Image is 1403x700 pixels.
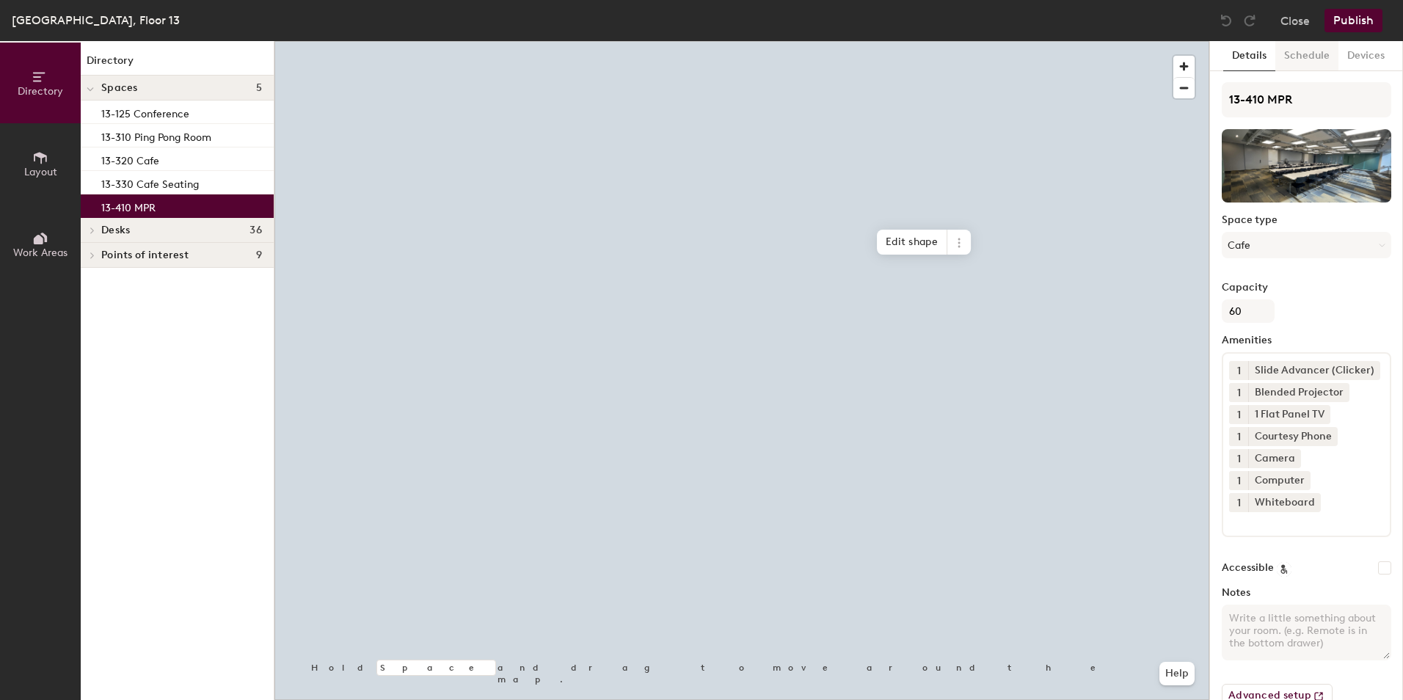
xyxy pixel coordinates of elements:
[1237,495,1241,511] span: 1
[1222,282,1391,294] label: Capacity
[18,85,63,98] span: Directory
[101,127,211,144] p: 13-310 Ping Pong Room
[249,225,262,236] span: 36
[1275,41,1338,71] button: Schedule
[12,11,180,29] div: [GEOGRAPHIC_DATA], Floor 13
[1229,427,1248,446] button: 1
[1222,562,1274,574] label: Accessible
[81,53,274,76] h1: Directory
[1248,427,1338,446] div: Courtesy Phone
[1237,473,1241,489] span: 1
[1229,405,1248,424] button: 1
[1222,335,1391,346] label: Amenities
[1248,383,1349,402] div: Blended Projector
[256,82,262,94] span: 5
[1248,405,1330,424] div: 1 Flat Panel TV
[1222,129,1391,203] img: The space named 13-410 MPR
[101,150,159,167] p: 13-320 Cafe
[1222,587,1391,599] label: Notes
[1248,493,1321,512] div: Whiteboard
[1248,449,1301,468] div: Camera
[877,230,947,255] span: Edit shape
[101,82,138,94] span: Spaces
[101,197,156,214] p: 13-410 MPR
[1229,449,1248,468] button: 1
[1159,662,1195,685] button: Help
[1242,13,1257,28] img: Redo
[101,249,189,261] span: Points of interest
[1248,471,1311,490] div: Computer
[1237,407,1241,423] span: 1
[1223,41,1275,71] button: Details
[256,249,262,261] span: 9
[101,103,189,120] p: 13-125 Conference
[1229,361,1248,380] button: 1
[1229,383,1248,402] button: 1
[1237,429,1241,445] span: 1
[1222,214,1391,226] label: Space type
[101,225,130,236] span: Desks
[1229,493,1248,512] button: 1
[1324,9,1382,32] button: Publish
[1229,471,1248,490] button: 1
[1237,451,1241,467] span: 1
[24,166,57,178] span: Layout
[1237,385,1241,401] span: 1
[1338,41,1393,71] button: Devices
[1219,13,1233,28] img: Undo
[13,247,68,259] span: Work Areas
[1222,232,1391,258] button: Cafe
[1237,363,1241,379] span: 1
[1248,361,1380,380] div: Slide Advancer (Clicker)
[1280,9,1310,32] button: Close
[101,174,199,191] p: 13-330 Cafe Seating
